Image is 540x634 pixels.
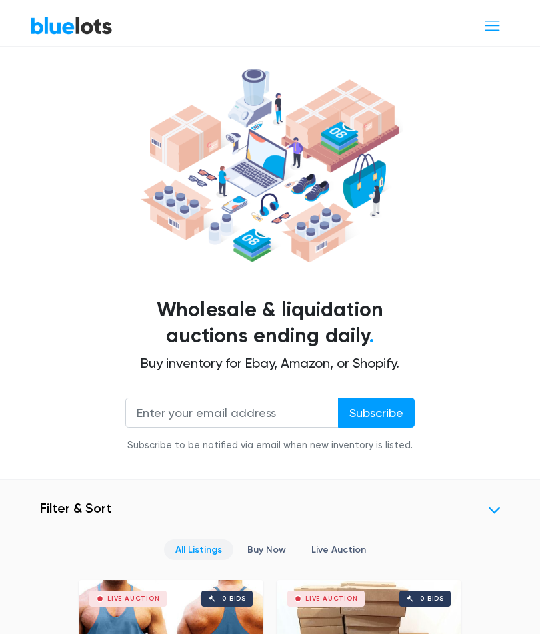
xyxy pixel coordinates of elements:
a: Live Auction [300,539,377,560]
input: Subscribe [338,398,415,428]
button: Toggle navigation [475,13,510,38]
a: BlueLots [30,16,113,35]
div: 0 bids [222,595,246,602]
div: Live Auction [107,595,160,602]
input: Enter your email address [125,398,339,428]
h2: Buy inventory for Ebay, Amazon, or Shopify. [40,355,500,371]
h3: Filter & Sort [40,500,111,516]
span: . [369,324,374,348]
a: All Listings [164,539,233,560]
div: 0 bids [420,595,444,602]
div: Live Auction [305,595,358,602]
img: hero-ee84e7d0318cb26816c560f6b4441b76977f77a177738b4e94f68c95b2b83dbb.png [137,63,403,268]
h1: Wholesale & liquidation auctions ending daily [40,297,500,350]
a: Buy Now [236,539,297,560]
div: Subscribe to be notified via email when new inventory is listed. [125,438,415,453]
